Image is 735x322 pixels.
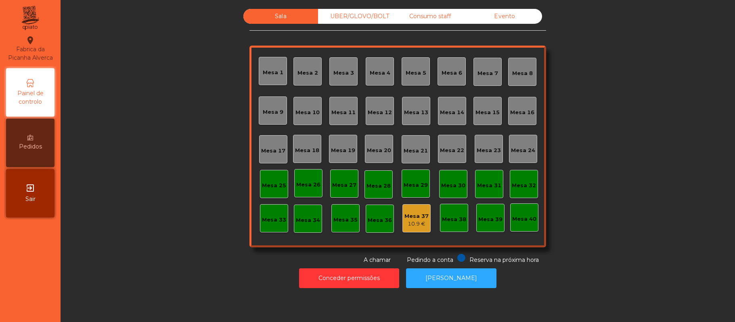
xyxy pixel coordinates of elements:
[243,9,318,24] div: Sala
[262,182,286,190] div: Mesa 25
[296,216,320,224] div: Mesa 34
[512,215,536,223] div: Mesa 40
[333,69,354,77] div: Mesa 3
[467,9,542,24] div: Evento
[404,212,429,220] div: Mesa 37
[370,69,390,77] div: Mesa 4
[261,147,285,155] div: Mesa 17
[331,109,356,117] div: Mesa 11
[25,183,35,193] i: exit_to_app
[295,109,320,117] div: Mesa 10
[477,182,501,190] div: Mesa 31
[440,146,464,155] div: Mesa 22
[510,109,534,117] div: Mesa 16
[511,146,535,155] div: Mesa 24
[512,182,536,190] div: Mesa 32
[296,181,320,189] div: Mesa 26
[477,146,501,155] div: Mesa 23
[295,146,319,155] div: Mesa 18
[366,182,391,190] div: Mesa 28
[262,216,286,224] div: Mesa 33
[469,256,539,263] span: Reserva na próxima hora
[407,256,453,263] span: Pedindo a conta
[8,89,52,106] span: Painel de controlo
[404,147,428,155] div: Mesa 21
[25,36,35,45] i: location_on
[318,9,393,24] div: UBER/GLOVO/BOLT
[368,109,392,117] div: Mesa 12
[368,216,392,224] div: Mesa 36
[297,69,318,77] div: Mesa 2
[478,215,503,224] div: Mesa 39
[442,215,466,224] div: Mesa 38
[25,195,36,203] span: Sair
[404,181,428,189] div: Mesa 29
[367,146,391,155] div: Mesa 20
[332,181,356,189] div: Mesa 27
[19,142,42,151] span: Pedidos
[441,182,465,190] div: Mesa 30
[333,216,358,224] div: Mesa 35
[299,268,399,288] button: Conceder permissões
[512,69,533,77] div: Mesa 8
[393,9,467,24] div: Consumo staff
[406,268,496,288] button: [PERSON_NAME]
[475,109,500,117] div: Mesa 15
[442,69,462,77] div: Mesa 6
[20,4,40,32] img: qpiato
[477,69,498,77] div: Mesa 7
[404,109,428,117] div: Mesa 13
[263,69,283,77] div: Mesa 1
[406,69,426,77] div: Mesa 5
[364,256,391,263] span: A chamar
[331,146,355,155] div: Mesa 19
[263,108,283,116] div: Mesa 9
[6,36,54,62] div: Fabrica da Picanha Alverca
[404,220,429,228] div: 10.9 €
[440,109,464,117] div: Mesa 14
